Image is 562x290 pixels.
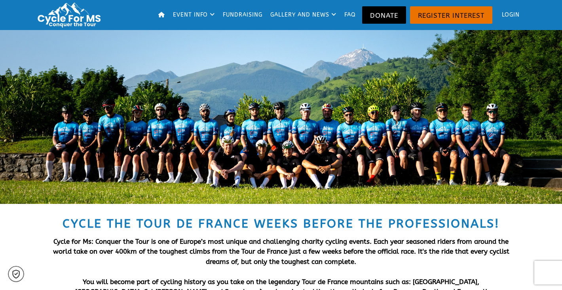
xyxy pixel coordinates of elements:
[8,266,24,282] a: Cookie settings
[34,2,107,28] img: Cycle for MS: Conquer the Tour
[410,6,492,24] a: Register Interest
[362,6,406,24] a: Donate
[494,2,523,28] a: Login
[63,217,499,231] span: Cycle the Tour de France weeks before the professionals!
[53,237,509,266] span: Cycle for Ms: Conquer the Tour is one of Europe’s most unique and challenging charity cycling eve...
